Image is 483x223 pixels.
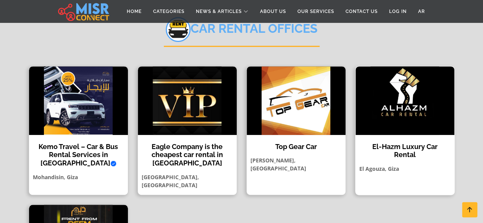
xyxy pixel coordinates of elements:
[24,66,133,195] a: Kemo Travel – Car & Bus Rental Services in Egypt Kemo Travel – Car & Bus Rental Services in [GEOG...
[254,4,292,19] a: About Us
[166,17,191,42] img: 4D0No2wnapMcsqei4VGS.png
[164,17,320,47] h2: Car rental offices
[29,173,128,181] p: Mohandisin, Giza
[110,160,116,167] svg: Verified account
[292,4,340,19] a: Our Services
[247,66,346,135] img: Top Gear Car
[247,156,346,172] p: [PERSON_NAME], [GEOGRAPHIC_DATA]
[383,4,412,19] a: Log in
[29,66,128,135] img: Kemo Travel – Car & Bus Rental Services in Egypt
[58,2,109,21] img: main.misr_connect
[340,4,383,19] a: Contact Us
[361,143,449,159] h4: El-Hazm Luxury Car Rental
[412,4,431,19] a: AR
[144,143,231,167] h4: Eagle Company is the cheapest car rental in [GEOGRAPHIC_DATA]
[190,4,254,19] a: News & Articles
[252,143,340,151] h4: Top Gear Car
[351,66,459,195] a: El-Hazm Luxury Car Rental El-Hazm Luxury Car Rental El Agouza, Giza
[138,173,237,189] p: [GEOGRAPHIC_DATA], [GEOGRAPHIC_DATA]
[138,66,237,135] img: Eagle Company is the cheapest car rental in Egypt
[121,4,147,19] a: Home
[196,8,242,15] span: News & Articles
[147,4,190,19] a: Categories
[133,66,242,195] a: Eagle Company is the cheapest car rental in Egypt Eagle Company is the cheapest car rental in [GE...
[355,66,454,135] img: El-Hazm Luxury Car Rental
[242,66,351,195] a: Top Gear Car Top Gear Car [PERSON_NAME], [GEOGRAPHIC_DATA]
[355,165,454,173] p: El Agouza, Giza
[35,143,122,167] h4: Kemo Travel – Car & Bus Rental Services in [GEOGRAPHIC_DATA]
